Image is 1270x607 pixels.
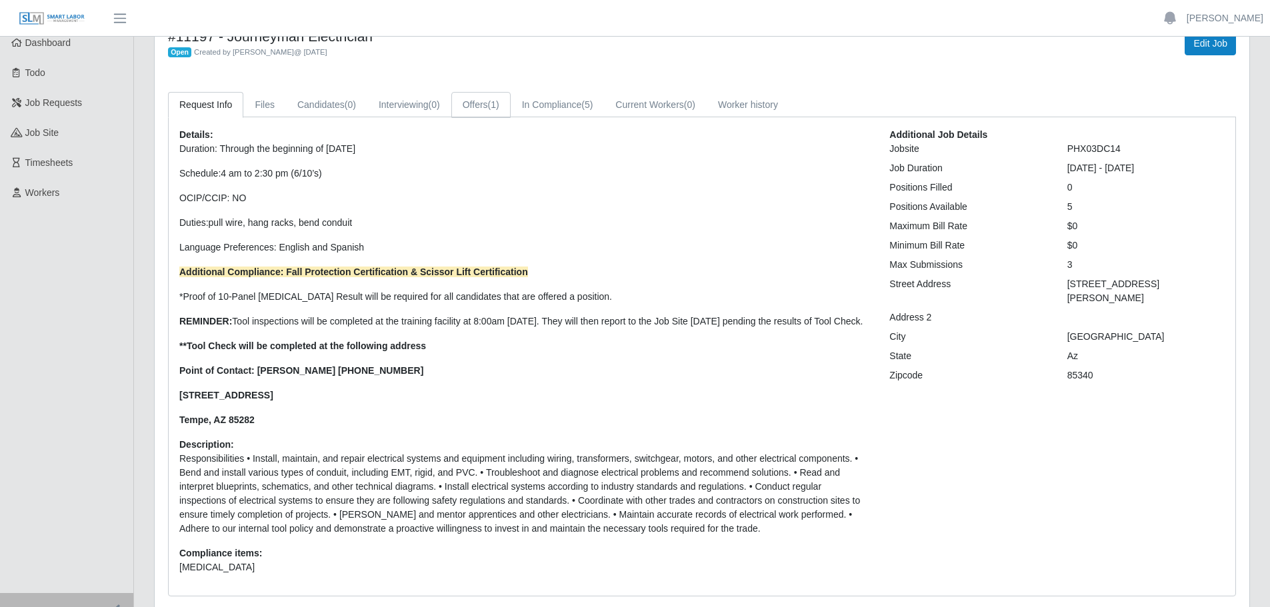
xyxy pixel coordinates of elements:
div: State [879,349,1057,363]
span: Todo [25,67,45,78]
span: 4 am to 2:30 pm (6/10’s) [221,168,321,179]
div: $0 [1057,219,1235,233]
strong: Additional Compliance: Fall Protection Certification & Scissor Lift Certification [179,267,528,277]
div: 5 [1057,200,1235,214]
span: Timesheets [25,157,73,168]
p: Duties: [179,216,869,230]
a: Worker history [707,92,789,118]
div: [DATE] - [DATE] [1057,161,1235,175]
div: 3 [1057,258,1235,272]
b: Description: [179,439,234,450]
p: Responsibilities • Install, maintain, and repair electrical systems and equipment including wirin... [179,452,869,536]
a: Interviewing [367,92,451,118]
a: Current Workers [604,92,707,118]
span: job site [25,127,59,138]
div: Street Address [879,277,1057,305]
strong: Point of Contact: [PERSON_NAME] [PHONE_NUMBER] [179,365,423,376]
p: Schedule: [179,167,869,181]
div: Job Duration [879,161,1057,175]
p: Tool inspections will be completed at the training facility at 8:00am [DATE]. They will then repo... [179,314,869,328]
span: (1) [488,99,499,110]
span: Open [168,47,191,58]
div: 85340 [1057,368,1235,382]
a: Offers [451,92,511,118]
a: Files [243,92,286,118]
strong: Tempe, AZ 85282 [179,414,255,425]
span: Created by [PERSON_NAME] @ [DATE] [194,48,327,56]
span: pull wire, hang racks, bend conduit [209,217,353,228]
span: Job Requests [25,97,83,108]
span: (0) [429,99,440,110]
p: Duration: Through the beginning of [DATE] [179,142,869,156]
b: Additional Job Details [889,129,987,140]
div: Zipcode [879,368,1057,382]
span: Workers [25,187,60,198]
p: OCIP/CCIP: NO [179,191,869,205]
span: (0) [345,99,356,110]
span: Dashboard [25,37,71,48]
span: (0) [684,99,695,110]
b: Details: [179,129,213,140]
strong: REMINDER: [179,316,232,326]
div: Max Submissions [879,258,1057,272]
li: [MEDICAL_DATA] [179,560,869,574]
div: Positions Available [879,200,1057,214]
div: Address 2 [879,310,1057,324]
a: [PERSON_NAME] [1187,11,1263,25]
div: $0 [1057,239,1235,253]
a: Request Info [168,92,243,118]
div: [GEOGRAPHIC_DATA] [1057,330,1235,344]
div: Az [1057,349,1235,363]
p: Language Preferences: English and Spanish [179,241,869,255]
a: In Compliance [511,92,605,118]
div: Maximum Bill Rate [879,219,1057,233]
img: SLM Logo [19,11,85,26]
a: Edit Job [1185,32,1236,55]
div: Jobsite [879,142,1057,156]
strong: **Tool Check will be completed at the following address [179,340,426,351]
strong: [STREET_ADDRESS] [179,390,273,400]
div: PHX03DC14 [1057,142,1235,156]
p: *Proof of 10-Panel [MEDICAL_DATA] Result will be required for all candidates that are offered a p... [179,290,869,304]
div: Positions Filled [879,181,1057,195]
div: 0 [1057,181,1235,195]
b: Compliance items: [179,548,262,558]
span: (5) [581,99,593,110]
div: [STREET_ADDRESS][PERSON_NAME] [1057,277,1235,305]
div: Minimum Bill Rate [879,239,1057,253]
a: Candidates [286,92,367,118]
div: City [879,330,1057,344]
